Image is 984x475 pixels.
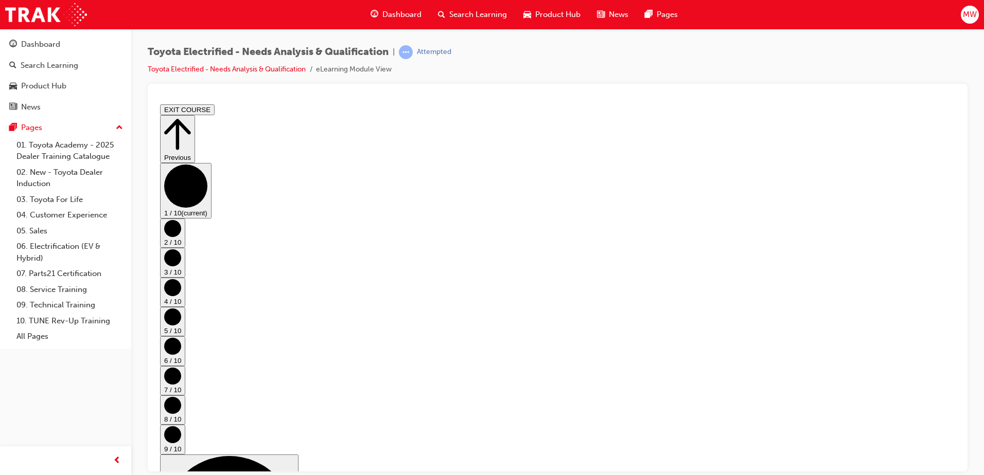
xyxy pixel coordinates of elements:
[12,328,127,344] a: All Pages
[4,266,29,295] button: 7 / 10
[12,165,127,192] a: 02. New - Toyota Dealer Induction
[12,239,127,266] a: 06. Electrification (EV & Hybrid)
[8,138,25,146] span: 2 / 10
[8,168,25,176] span: 3 / 10
[645,8,653,21] span: pages-icon
[9,123,17,133] span: pages-icon
[515,4,589,25] a: car-iconProduct Hub
[417,47,451,57] div: Attempted
[4,63,56,118] button: 1 / 10(current)
[12,137,127,165] a: 01. Toyota Academy - 2025 Dealer Training Catalogue
[21,122,42,134] div: Pages
[148,46,389,58] span: Toyota Electrified - Needs Analysis & Qualification
[449,9,507,21] span: Search Learning
[8,197,25,205] span: 4 / 10
[371,8,378,21] span: guage-icon
[589,4,637,25] a: news-iconNews
[4,56,127,75] a: Search Learning
[21,60,78,71] div: Search Learning
[8,227,25,234] span: 5 / 10
[12,313,127,329] a: 10. TUNE Rev-Up Training
[961,6,979,24] button: MW
[9,61,16,70] span: search-icon
[4,33,127,118] button: DashboardSearch LearningProduct HubNews
[316,64,392,76] li: eLearning Module View
[4,177,29,207] button: 4 / 10
[21,80,66,92] div: Product Hub
[12,266,127,282] a: 07. Parts21 Certification
[4,118,127,137] button: Pages
[148,65,306,74] a: Toyota Electrified - Needs Analysis & Qualification
[8,109,25,117] span: 1 / 10
[637,4,686,25] a: pages-iconPages
[9,103,17,112] span: news-icon
[12,223,127,239] a: 05. Sales
[4,207,29,236] button: 5 / 10
[12,282,127,298] a: 08. Service Training
[4,118,29,148] button: 2 / 10
[4,324,29,354] button: 9 / 10
[116,121,123,135] span: up-icon
[4,77,127,96] a: Product Hub
[438,8,445,21] span: search-icon
[8,345,25,353] span: 9 / 10
[8,286,25,294] span: 7 / 10
[21,101,41,113] div: News
[4,15,39,63] button: Previous
[12,297,127,313] a: 09. Technical Training
[597,8,605,21] span: news-icon
[4,236,29,265] button: 6 / 10
[113,454,121,467] span: prev-icon
[393,46,395,58] span: |
[4,35,127,54] a: Dashboard
[4,295,29,324] button: 8 / 10
[4,148,29,177] button: 3 / 10
[399,45,413,59] span: learningRecordVerb_ATTEMPT-icon
[8,53,35,61] span: Previous
[523,8,531,21] span: car-icon
[9,82,17,91] span: car-icon
[4,98,127,117] a: News
[5,3,87,26] img: Trak
[362,4,430,25] a: guage-iconDashboard
[657,9,678,21] span: Pages
[382,9,421,21] span: Dashboard
[963,9,977,21] span: MW
[12,192,127,208] a: 03. Toyota For Life
[535,9,581,21] span: Product Hub
[12,207,127,223] a: 04. Customer Experience
[9,40,17,49] span: guage-icon
[609,9,628,21] span: News
[8,257,25,264] span: 6 / 10
[430,4,515,25] a: search-iconSearch Learning
[21,39,60,50] div: Dashboard
[8,315,25,323] span: 8 / 10
[25,109,51,117] span: (current)
[4,4,59,15] button: EXIT COURSE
